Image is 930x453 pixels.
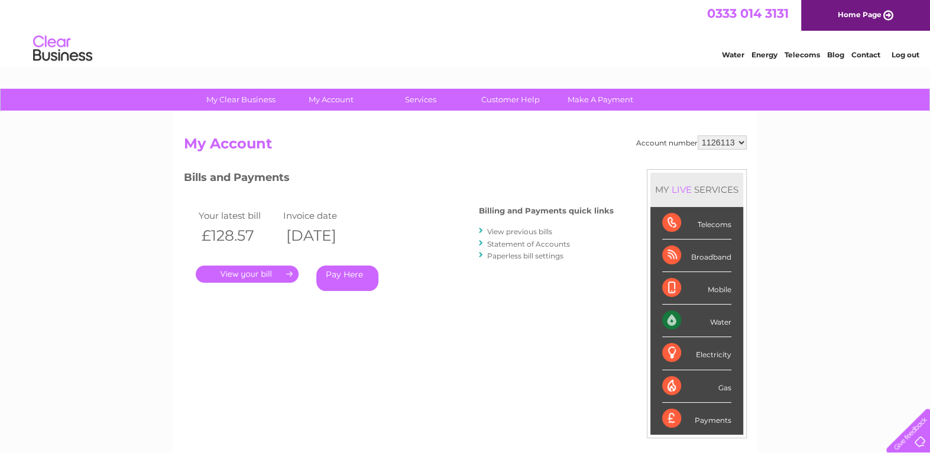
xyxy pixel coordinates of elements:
[662,305,731,337] div: Water
[196,224,281,248] th: £128.57
[372,89,469,111] a: Services
[184,135,747,158] h2: My Account
[316,266,378,291] a: Pay Here
[196,208,281,224] td: Your latest bill
[184,169,614,190] h3: Bills and Payments
[662,370,731,403] div: Gas
[650,173,743,206] div: MY SERVICES
[662,207,731,240] div: Telecoms
[851,50,880,59] a: Contact
[196,266,299,283] a: .
[722,50,744,59] a: Water
[479,206,614,215] h4: Billing and Payments quick links
[280,208,365,224] td: Invoice date
[186,7,745,57] div: Clear Business is a trading name of Verastar Limited (registered in [GEOGRAPHIC_DATA] No. 3667643...
[462,89,559,111] a: Customer Help
[662,403,731,435] div: Payments
[192,89,290,111] a: My Clear Business
[636,135,747,150] div: Account number
[487,251,563,260] a: Paperless bill settings
[487,240,570,248] a: Statement of Accounts
[662,337,731,370] div: Electricity
[891,50,919,59] a: Log out
[662,240,731,272] div: Broadband
[33,31,93,67] img: logo.png
[827,50,844,59] a: Blog
[280,224,365,248] th: [DATE]
[662,272,731,305] div: Mobile
[707,6,789,21] a: 0333 014 3131
[552,89,649,111] a: Make A Payment
[751,50,777,59] a: Energy
[785,50,820,59] a: Telecoms
[487,227,552,236] a: View previous bills
[669,184,694,195] div: LIVE
[282,89,380,111] a: My Account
